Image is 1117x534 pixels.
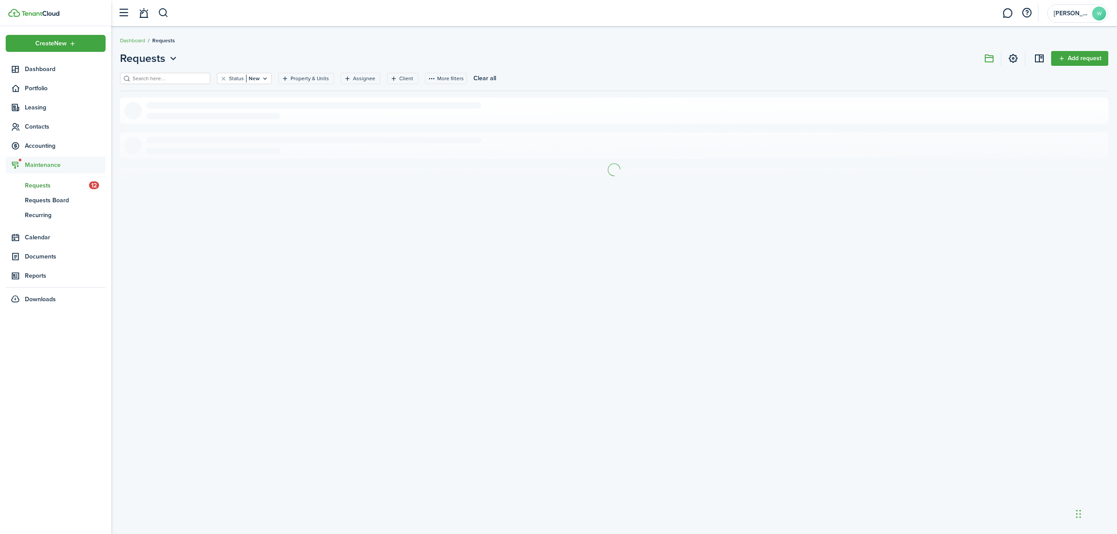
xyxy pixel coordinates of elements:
button: Open menu [120,51,179,66]
button: More filters [425,73,467,84]
a: Requests12 [6,178,106,193]
a: Add request [1051,51,1108,66]
a: Notifications [135,2,152,24]
a: Requests Board [6,193,106,207]
button: Open sidebar [115,5,132,21]
input: Search here... [130,75,207,83]
filter-tag-value: New [246,75,260,82]
span: Contacts [25,122,106,131]
filter-tag-label: Property & Units [291,75,329,82]
span: Portfolio [25,84,106,93]
avatar-text: W [1092,7,1106,20]
span: Requests [25,181,89,190]
span: Requests [152,37,175,44]
button: Open resource center [1019,6,1034,20]
filter-tag-label: Status [229,75,244,82]
img: Loading [606,162,622,177]
span: William [1054,10,1089,17]
filter-tag-label: Assignee [353,75,375,82]
span: Maintenance [25,160,106,170]
img: TenantCloud [21,11,59,16]
span: Recurring [25,211,106,220]
filter-tag: Open filter [278,73,334,84]
span: Requests Board [25,196,106,205]
span: Documents [25,252,106,261]
filter-tag: Open filter [387,73,418,84]
span: Accounting [25,141,106,150]
button: Clear filter [220,75,227,82]
span: Create New [35,41,67,47]
div: Drag [1076,501,1081,527]
a: Dashboard [6,61,106,78]
span: Calendar [25,233,106,242]
a: Messaging [999,2,1016,24]
button: Open menu [6,35,106,52]
a: Reports [6,267,106,284]
img: TenantCloud [8,9,20,17]
button: Requests [120,51,179,66]
span: Reports [25,271,106,280]
span: Downloads [25,295,56,304]
span: 12 [89,181,99,189]
span: Dashboard [25,65,106,74]
button: Clear all [473,73,496,84]
filter-tag: Open filter [217,73,272,84]
filter-tag-label: Client [399,75,413,82]
a: Recurring [6,207,106,222]
iframe: Chat Widget [1073,492,1117,534]
span: Leasing [25,103,106,112]
a: Dashboard [120,37,145,44]
filter-tag: Open filter [341,73,380,84]
span: Requests [120,51,165,66]
button: Search [158,6,169,20]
